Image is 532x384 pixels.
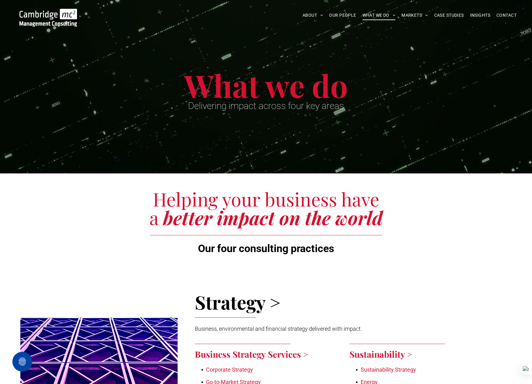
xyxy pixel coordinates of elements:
[149,186,380,230] span: Helping your business have a
[361,366,416,373] a: Sustainability Strategy
[184,64,348,106] span: What we do
[19,10,77,16] a: Your Business Transformed | Cambridge Management Consulting
[359,11,399,20] a: WHAT WE DO
[467,11,493,20] a: INSIGHTS
[195,290,281,314] span: Strategy >
[493,11,520,20] a: CONTACT
[326,11,359,20] a: OUR PEOPLE
[19,9,77,27] img: Go to Homepage
[195,325,362,332] span: Business, environmental and financial strategy delivered with impact.
[299,11,326,20] a: ABOUT
[398,11,431,20] a: MARKETS
[431,11,467,20] a: CASE STUDIES
[206,366,253,373] a: Corporate Strategy
[163,205,383,230] span: better impact on the world
[195,348,308,360] a: Business Strategy Services >
[198,242,334,255] span: Our four consulting practices
[350,348,412,360] a: Sustainability >
[188,100,344,111] span: Delivering impact across four key areas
